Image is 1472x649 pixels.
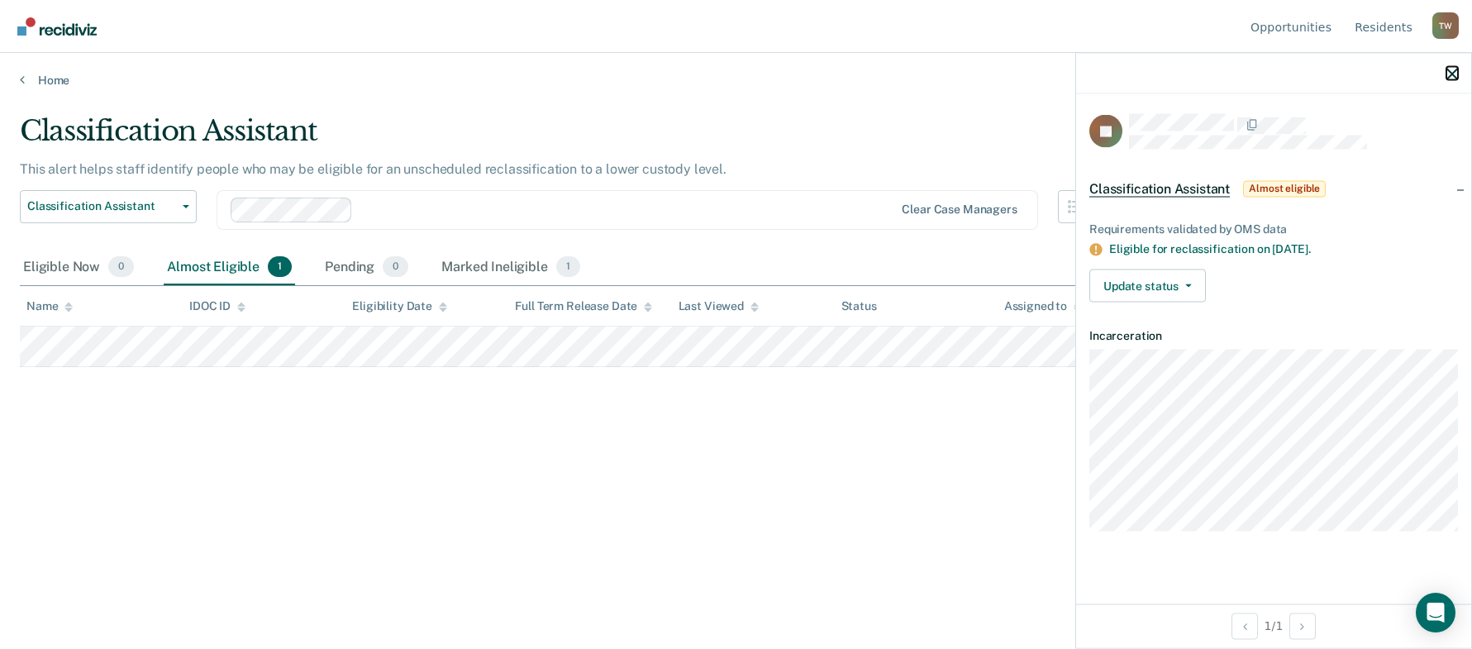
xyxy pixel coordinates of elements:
div: Requirements validated by OMS data [1089,222,1458,236]
div: Classification Assistant [20,114,1124,161]
img: Recidiviz [17,17,97,36]
span: 1 [556,256,580,278]
div: Eligibility Date [352,299,447,313]
span: 0 [383,256,408,278]
a: Home [20,73,1452,88]
span: Almost eligible [1243,180,1326,197]
div: Classification AssistantAlmost eligible [1076,162,1471,215]
div: Pending [322,250,412,286]
div: IDOC ID [189,299,245,313]
div: Name [26,299,73,313]
span: 1 [268,256,292,278]
dt: Incarceration [1089,329,1458,343]
div: 1 / 1 [1076,604,1471,647]
span: Classification Assistant [27,199,176,213]
button: Profile dropdown button [1432,12,1459,39]
div: Status [841,299,877,313]
div: Assigned to [1004,299,1082,313]
button: Previous Opportunity [1231,613,1258,639]
span: Classification Assistant [1089,180,1230,197]
div: Full Term Release Date [515,299,652,313]
div: Open Intercom Messenger [1416,593,1455,632]
div: Eligible Now [20,250,137,286]
button: Update status [1089,270,1206,303]
div: Almost Eligible [164,250,295,286]
div: Marked Ineligible [438,250,584,286]
button: Next Opportunity [1289,613,1316,639]
p: This alert helps staff identify people who may be eligible for an unscheduled reclassification to... [20,161,726,177]
div: Eligible for reclassification on [DATE]. [1109,242,1458,256]
div: Clear case managers [902,203,1017,217]
div: T W [1432,12,1459,39]
span: 0 [108,256,134,278]
div: Last Viewed [679,299,759,313]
